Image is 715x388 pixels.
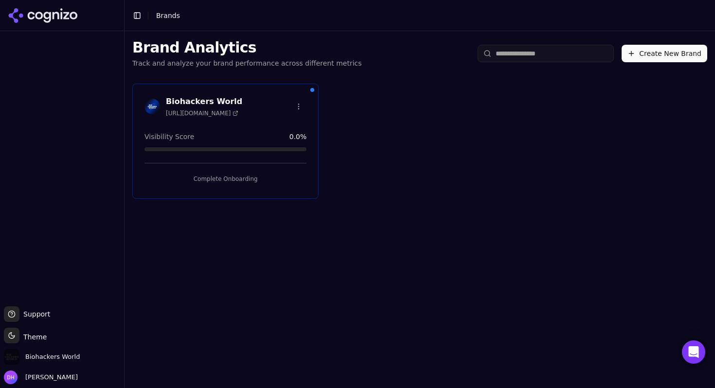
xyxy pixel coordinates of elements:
[156,11,180,20] nav: breadcrumb
[166,109,238,117] span: [URL][DOMAIN_NAME]
[25,353,80,361] span: Biohackers World
[4,370,18,384] img: Dmytro Horbyk
[156,12,180,19] span: Brands
[4,370,78,384] button: Open user button
[4,349,19,365] img: Biohackers World
[144,171,306,187] button: Complete Onboarding
[132,39,362,56] h1: Brand Analytics
[19,333,47,341] span: Theme
[19,309,50,319] span: Support
[21,373,78,382] span: [PERSON_NAME]
[144,132,194,141] span: Visibility Score
[289,132,307,141] span: 0.0 %
[166,96,242,107] h3: Biohackers World
[682,340,705,364] div: Open Intercom Messenger
[4,349,80,365] button: Open organization switcher
[132,58,362,68] p: Track and analyze your brand performance across different metrics
[144,99,160,114] img: Biohackers World
[622,45,707,62] button: Create New Brand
